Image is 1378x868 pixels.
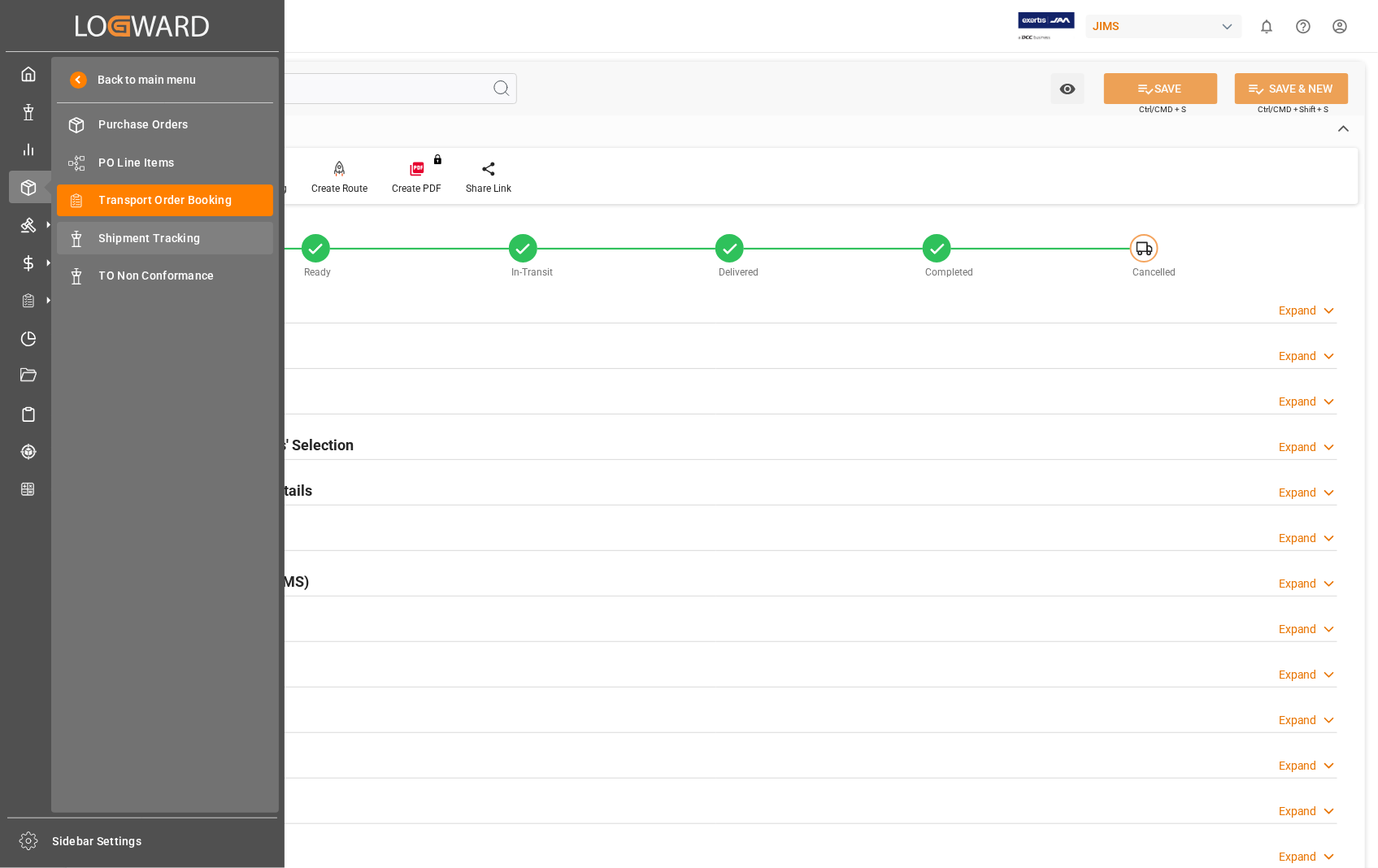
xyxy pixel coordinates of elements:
[1133,267,1176,278] span: Cancelled
[99,192,274,209] span: Transport Order Booking
[1235,73,1349,104] button: SAVE & NEW
[1279,848,1317,866] div: Expand
[9,397,276,429] a: Sailing Schedules
[1019,12,1075,41] img: Exertis%20JAM%20-%20Email%20Logo.jpg_1722504956.jpg
[1139,103,1186,115] span: Ctrl/CMD + S
[1279,393,1317,410] div: Expand
[1279,302,1317,319] div: Expand
[1249,8,1285,45] button: show 0 new notifications
[1279,439,1317,456] div: Expand
[511,267,553,278] span: In-Transit
[1279,484,1317,501] div: Expand
[1279,666,1317,684] div: Expand
[9,360,276,392] a: Document Management
[1279,348,1317,365] div: Expand
[57,146,273,178] a: PO Line Items
[1279,757,1317,775] div: Expand
[99,230,274,247] span: Shipment Tracking
[1258,103,1329,115] span: Ctrl/CMD + Shift + S
[87,72,197,89] span: Back to main menu
[9,133,276,165] a: My Reports
[99,267,274,284] span: TO Non Conformance
[99,154,274,171] span: PO Line Items
[9,436,276,467] a: Tracking Shipment
[57,184,273,216] a: Transport Order Booking
[57,222,273,254] a: Shipment Tracking
[1279,712,1317,729] div: Expand
[9,473,276,505] a: CO2 Calculator
[1279,530,1317,547] div: Expand
[57,260,273,292] a: TO Non Conformance
[9,95,276,127] a: Data Management
[1051,73,1085,104] button: open menu
[53,833,278,850] span: Sidebar Settings
[99,116,274,133] span: Purchase Orders
[9,322,276,354] a: Timeslot Management V2
[1086,15,1242,38] div: JIMS
[304,267,331,278] span: Ready
[1285,8,1322,45] button: Help Center
[75,73,517,104] input: Search Fields
[1279,575,1317,592] div: Expand
[57,109,273,141] a: Purchase Orders
[1279,621,1317,638] div: Expand
[1279,803,1317,820] div: Expand
[466,181,511,196] div: Share Link
[311,181,367,196] div: Create Route
[719,267,759,278] span: Delivered
[1104,73,1218,104] button: SAVE
[1086,11,1249,41] button: JIMS
[926,267,974,278] span: Completed
[9,58,276,89] a: My Cockpit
